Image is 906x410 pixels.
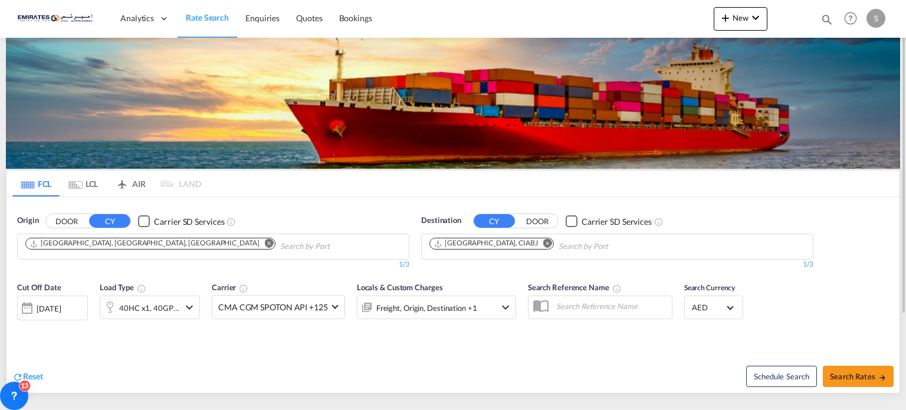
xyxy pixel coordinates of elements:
[878,373,887,382] md-icon: icon-arrow-right
[841,8,861,28] span: Help
[119,300,179,316] div: 40HC x1 40GP x1 20GP x1
[718,11,733,25] md-icon: icon-plus 400-fg
[376,300,477,316] div: Freight Origin Destination Factory Stuffing
[17,215,38,227] span: Origin
[866,9,885,28] div: S
[339,13,372,23] span: Bookings
[559,237,671,256] input: Chips input.
[517,215,558,228] button: DOOR
[746,366,817,387] button: Note: By default Schedule search will only considerorigin ports, destination ports and cut off da...
[245,13,280,23] span: Enquiries
[138,215,224,227] md-checkbox: Checkbox No Ink
[714,7,767,31] button: icon-plus 400-fgNewicon-chevron-down
[17,296,88,320] div: [DATE]
[357,296,516,319] div: Freight Origin Destination Factory Stuffingicon-chevron-down
[684,283,736,292] span: Search Currency
[296,13,322,23] span: Quotes
[582,216,652,228] div: Carrier SD Services
[12,170,201,196] md-pagination-wrapper: Use the left and right arrow keys to navigate between tabs
[137,284,146,293] md-icon: icon-information-outline
[239,284,248,293] md-icon: The selected Trucker/Carrierwill be displayed in the rate results If the rates are from another f...
[17,283,61,292] span: Cut Off Date
[6,38,900,169] img: LCL+%26+FCL+BACKGROUND.png
[612,284,622,293] md-icon: Your search will be saved by the below given name
[474,214,515,228] button: CY
[212,283,248,292] span: Carrier
[421,215,461,227] span: Destination
[749,11,763,25] md-icon: icon-chevron-down
[841,8,866,29] div: Help
[182,300,196,314] md-icon: icon-chevron-down
[23,371,43,381] span: Reset
[498,300,513,314] md-icon: icon-chevron-down
[226,217,236,227] md-icon: Unchecked: Search for CY (Container Yard) services for all selected carriers.Checked : Search for...
[89,214,130,228] button: CY
[17,319,26,334] md-datepicker: Select
[17,260,409,270] div: 1/3
[12,370,43,383] div: icon-refreshReset
[820,13,833,31] div: icon-magnify
[566,215,652,227] md-checkbox: Checkbox No Ink
[528,283,622,292] span: Search Reference Name
[428,234,675,256] md-chips-wrap: Chips container. Use arrow keys to select chips.
[218,301,328,313] span: CMA CGM SPOTON API +125
[120,12,154,24] span: Analytics
[434,238,540,248] div: Press delete to remove this chip.
[37,303,61,314] div: [DATE]
[550,297,672,315] input: Search Reference Name
[18,5,97,32] img: c67187802a5a11ec94275b5db69a26e6.png
[154,216,224,228] div: Carrier SD Services
[29,238,260,248] div: Port of Jebel Ali, Jebel Ali, AEJEA
[12,170,60,196] md-tab-item: FCL
[46,215,87,228] button: DOOR
[6,197,900,392] div: OriginDOOR CY Checkbox No InkUnchecked: Search for CY (Container Yard) services for all selected ...
[24,234,397,256] md-chips-wrap: Chips container. Use arrow keys to select chips.
[60,170,107,196] md-tab-item: LCL
[257,238,275,250] button: Remove
[29,238,262,248] div: Press delete to remove this chip.
[830,372,887,381] span: Search Rates
[115,177,129,186] md-icon: icon-airplane
[186,12,229,22] span: Rate Search
[100,296,200,319] div: 40HC x1 40GP x1 20GP x1icon-chevron-down
[357,283,443,292] span: Locals & Custom Charges
[536,238,553,250] button: Remove
[820,13,833,26] md-icon: icon-magnify
[421,260,813,270] div: 1/3
[434,238,538,248] div: Abidjan, CIABJ
[280,237,392,256] input: Chips input.
[718,13,763,22] span: New
[12,372,23,382] md-icon: icon-refresh
[691,299,737,316] md-select: Select Currency: د.إ AEDUnited Arab Emirates Dirham
[692,302,725,313] span: AED
[654,217,664,227] md-icon: Unchecked: Search for CY (Container Yard) services for all selected carriers.Checked : Search for...
[100,283,146,292] span: Load Type
[823,366,894,387] button: Search Ratesicon-arrow-right
[107,170,154,196] md-tab-item: AIR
